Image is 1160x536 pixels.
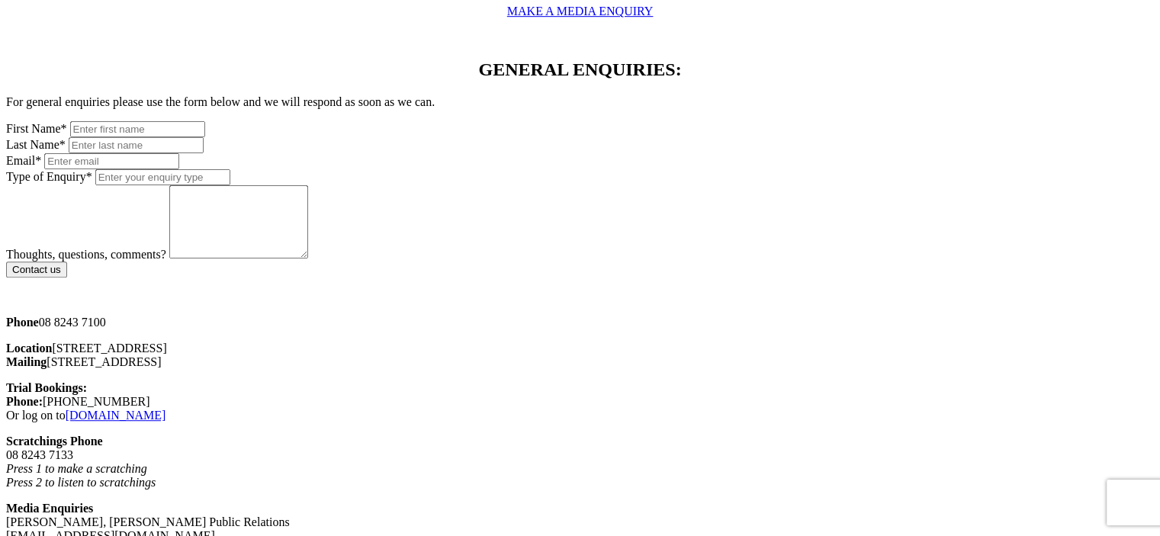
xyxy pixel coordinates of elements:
p: 08 8243 7100 [6,316,1154,329]
label: Type of Enquiry [6,170,92,183]
p: For general enquiries please use the form below and we will respond as soon as we can. [6,95,1154,109]
label: Email [6,154,44,167]
input: Enter your enquiry type [95,169,230,185]
strong: Phone [6,316,39,329]
a: [DOMAIN_NAME] [66,409,166,422]
a: MAKE A MEDIA ENQUIRY [507,5,654,18]
input: Enter first name [70,121,205,137]
label: Last Name [6,138,66,151]
strong: Scratchings Phone [6,435,103,448]
strong: Mailing [6,355,47,368]
strong: Location [6,342,52,355]
strong: Phone: [6,395,43,408]
p: [PHONE_NUMBER] Or log on to [6,381,1154,422]
p: 08 8243 7133 [6,435,1154,489]
input: Enter last name [69,137,204,153]
label: Thoughts, questions, comments? [6,248,166,261]
span: GENERAL ENQUIRIES: [478,59,681,79]
input: Enter email [44,153,179,169]
input: Contact us [6,262,67,278]
b: Trial Bookings: [6,381,87,394]
p: [STREET_ADDRESS] [STREET_ADDRESS] [6,342,1154,369]
em: Press 1 to make a scratching Press 2 to listen to scratchings [6,462,156,489]
strong: Media Enquiries [6,502,93,515]
label: First Name [6,122,67,135]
